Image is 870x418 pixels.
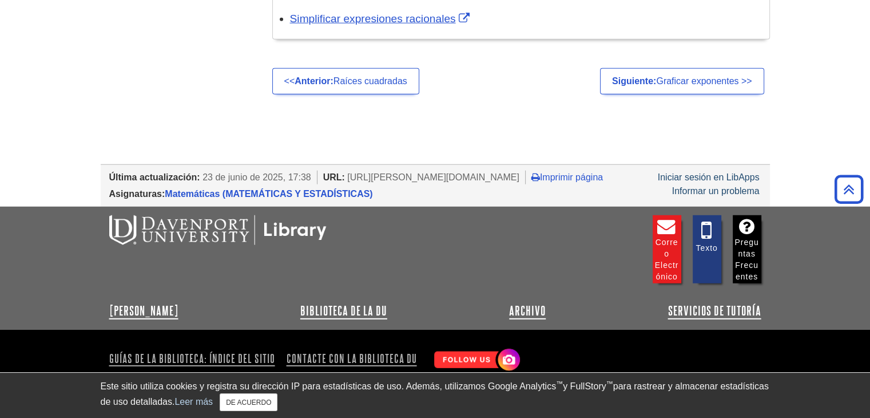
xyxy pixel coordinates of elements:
img: Bibliotecas de la DU [109,215,327,245]
font: Raíces cuadradas [333,76,407,86]
a: [PERSON_NAME] [109,304,178,318]
font: Simplificar expresiones racionales [290,13,456,25]
font: Guías de la biblioteca: Índice del sitio [109,352,275,365]
font: Texto [696,243,717,253]
font: Siguiente: [612,76,656,86]
font: Graficar exponentes >> [656,76,752,86]
font: << [284,76,295,86]
button: Cerca [220,393,277,411]
i: Imprimir página [531,172,540,182]
a: Matemáticas (MATEMÁTICAS Y ESTADÍSTICAS) [165,189,372,199]
font: URL: [323,172,345,182]
a: El enlace se abre en una nueva ventana [290,13,472,25]
a: Correo electrónico [653,215,681,283]
font: Imprimir página [540,172,603,182]
font: DE ACUERDO [226,399,271,407]
a: Servicios de tutoría [668,304,761,318]
font: Última actualización: [109,172,200,182]
font: Correo electrónico [655,238,679,281]
a: Informar un problema [672,186,760,196]
font: Preguntas frecuentes [734,238,758,281]
img: ¡Síguenos! Instagram [428,344,523,377]
a: Contacte con la Biblioteca DU [282,349,422,368]
a: Biblioteca de la DU [300,304,387,318]
font: Este sitio utiliza cookies y registra su dirección IP para estadísticas de uso. Además, utilizamo... [101,381,557,391]
a: Preguntas frecuentes [733,215,761,283]
font: ™ [606,380,613,388]
font: Anterior: [295,76,333,86]
font: para rastrear y almacenar estadísticas de uso detalladas. [101,381,769,407]
a: Siguiente:Graficar exponentes >> [600,68,764,94]
font: y FullStory [563,381,606,391]
a: <<Anterior:Raíces cuadradas [272,68,419,94]
a: Texto [693,215,721,283]
a: Iniciar sesión en LibApps [658,172,760,182]
a: Volver arriba [831,182,867,197]
font: 23 de junio de 2025, 17:38 [202,172,311,182]
font: [URL][PERSON_NAME][DOMAIN_NAME] [347,172,519,182]
a: Guías de la biblioteca: Índice del sitio [109,349,280,368]
font: Asignaturas: [109,189,165,199]
font: Contacte con la Biblioteca DU [287,352,417,365]
a: Archivo [509,304,546,318]
a: Leer más [174,397,213,407]
a: Imprimir página [531,172,603,182]
font: ™ [556,380,563,388]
